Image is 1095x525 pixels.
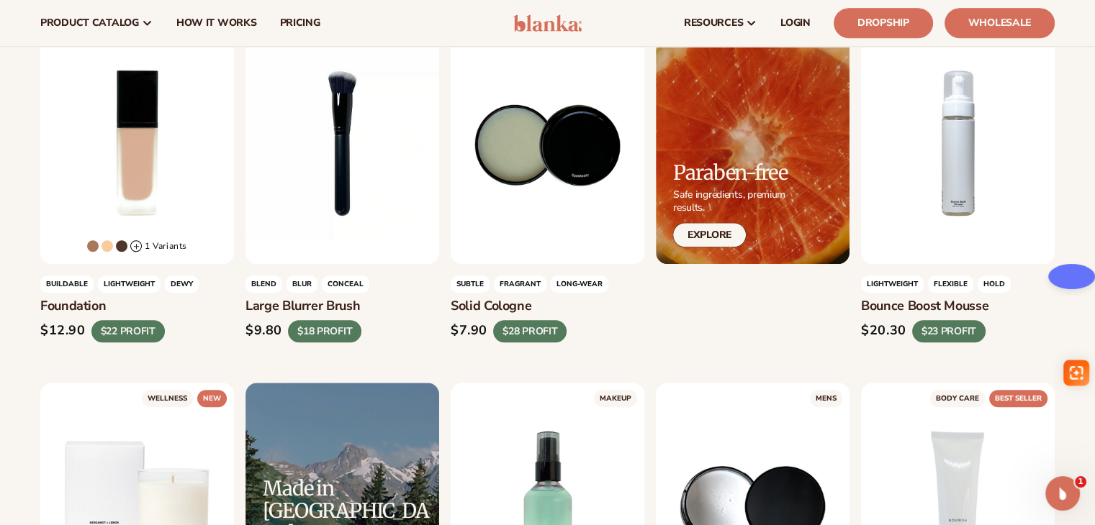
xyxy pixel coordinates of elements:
[1045,476,1080,511] iframe: Intercom live chat
[40,323,86,339] div: $12.90
[322,275,369,293] span: conceal
[245,298,439,314] h3: Large blurrer brush
[279,17,320,29] span: pricing
[978,275,1011,293] span: hold
[912,320,986,342] div: $23 PROFIT
[40,275,94,293] span: Buildable
[673,223,746,247] a: Explore
[288,320,361,342] div: $18 PROFIT
[861,323,906,339] div: $20.30
[551,275,608,293] span: long-wear
[928,275,973,293] span: flexible
[165,275,199,293] span: dewy
[91,320,165,342] div: $22 PROFIT
[494,275,546,293] span: fragrant
[861,298,1055,314] h3: Bounce boost mousse
[98,275,161,293] span: lightweight
[780,17,811,29] span: LOGIN
[834,8,933,38] a: Dropship
[1075,476,1086,488] span: 1
[673,188,788,214] p: Safe ingredients, premium results.
[861,275,924,293] span: lightweight
[513,14,582,32] img: logo
[287,275,317,293] span: blur
[40,17,139,29] span: product catalog
[176,17,257,29] span: How It Works
[451,275,490,293] span: subtle
[684,17,743,29] span: resources
[493,320,567,342] div: $28 PROFIT
[40,298,234,314] h3: Foundation
[945,8,1055,38] a: Wholesale
[245,323,282,339] div: $9.80
[451,298,644,314] h3: Solid cologne
[245,275,282,293] span: blend
[451,323,487,339] div: $7.90
[673,162,788,184] h2: Paraben-free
